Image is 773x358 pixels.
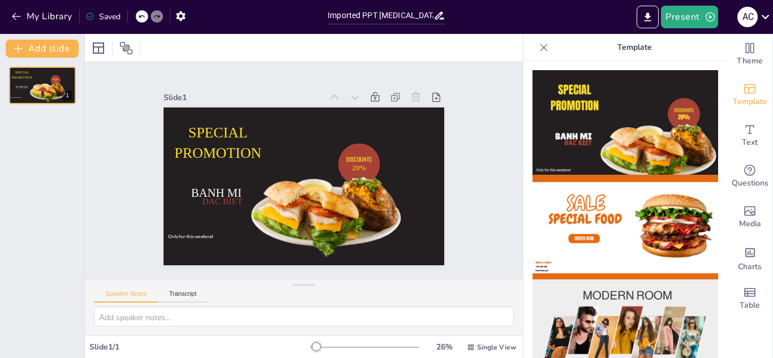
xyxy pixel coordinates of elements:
[202,196,242,206] span: DAC BIET
[174,124,261,161] span: SPECIAL PROMOTION
[431,342,458,352] div: 26 %
[742,136,758,149] span: Text
[553,34,716,61] p: Template
[12,71,33,79] span: SPECIAL PROMOTION
[6,40,79,58] button: Add slide
[732,177,768,189] span: Questions
[727,278,772,319] div: Add a table
[9,67,76,104] div: 1
[661,6,718,28] button: Present
[119,41,133,55] span: Position
[18,88,28,90] span: DAC BIET
[477,343,516,352] span: Single View
[739,218,761,230] span: Media
[85,11,121,22] div: Saved
[328,7,433,24] input: Insert title
[89,342,311,352] div: Slide 1 / 1
[10,97,21,98] span: Only for this weekend
[727,238,772,278] div: Add charts and graphs
[737,6,758,28] button: A C
[737,55,763,67] span: Theme
[727,75,772,115] div: Add ready made slides
[727,156,772,197] div: Get real-time input from your audience
[191,186,242,199] span: BANH MI
[740,299,760,312] span: Table
[62,90,72,101] div: 1
[733,96,767,108] span: Template
[637,6,659,28] button: Export to PowerPoint
[727,34,772,75] div: Change the overall theme
[737,7,758,27] div: A C
[346,154,371,163] span: DISCOUNTS
[532,70,718,175] img: thumb-1.png
[532,175,718,279] img: thumb-2.png
[8,7,77,25] button: My Library
[16,85,28,88] span: BANH MI
[738,261,762,273] span: Charts
[727,115,772,156] div: Add text boxes
[727,197,772,238] div: Add images, graphics, shapes or video
[89,39,108,57] div: Layout
[168,233,213,239] span: Only for this weekend
[158,290,208,303] button: Transcript
[94,290,158,303] button: Speaker Notes
[164,92,322,103] div: Slide 1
